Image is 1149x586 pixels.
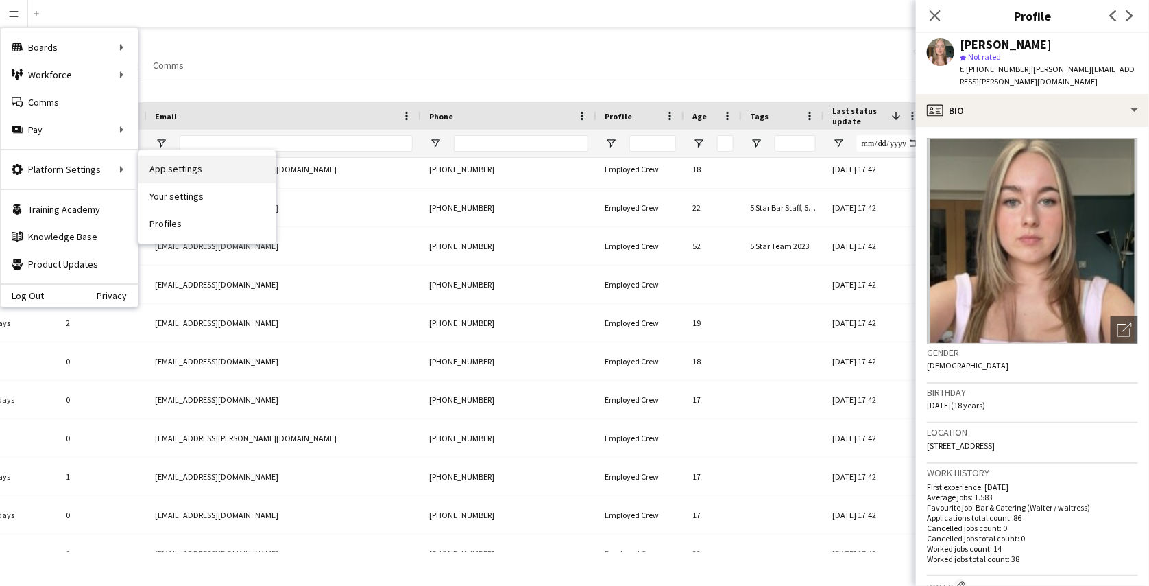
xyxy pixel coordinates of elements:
div: 17 [684,496,742,534]
input: Email Filter Input [180,135,413,152]
a: Knowledge Base [1,223,138,250]
h3: Location [927,426,1138,438]
input: Last status update Filter Input [857,135,919,152]
div: [PHONE_NUMBER] [421,189,596,226]
div: 0 [58,381,147,419]
span: Email [155,111,177,121]
div: [PHONE_NUMBER] [421,419,596,457]
div: [PHONE_NUMBER] [421,381,596,419]
div: 52 [684,227,742,265]
div: Employed Crew [596,496,684,534]
span: Not rated [968,51,1001,62]
span: t. [PHONE_NUMBER] [960,64,1031,74]
p: Cancelled jobs count: 0 [927,523,1138,533]
div: Employed Crew [596,150,684,188]
div: 0 [58,496,147,534]
div: 18 [684,342,742,380]
div: [PHONE_NUMBER] [421,458,596,495]
div: Pay [1,116,138,143]
a: Product Updates [1,250,138,278]
span: [DEMOGRAPHIC_DATA] [927,360,1008,371]
div: Employed Crew [596,535,684,572]
div: [DATE] 17:42 [824,381,927,419]
span: Comms [153,59,184,71]
div: Open photos pop-in [1111,316,1138,344]
div: Employed Crew [596,458,684,495]
input: Phone Filter Input [454,135,588,152]
div: 22 [684,189,742,226]
p: Worked jobs total count: 38 [927,554,1138,564]
span: [STREET_ADDRESS] [927,441,995,451]
div: 19 [684,304,742,342]
div: Employed Crew [596,227,684,265]
span: Profile [605,111,632,121]
div: Boards [1,34,138,61]
button: Open Filter Menu [750,137,762,150]
span: Phone [429,111,453,121]
div: 17 [684,458,742,495]
p: Applications total count: 86 [927,513,1138,523]
div: Employed Crew [596,381,684,419]
div: [PHONE_NUMBER] [421,535,596,572]
div: 5 Star Team 2023 [742,227,824,265]
a: Your settings [138,183,276,211]
div: [DATE] 17:42 [824,189,927,226]
span: Tags [750,111,769,121]
h3: Gender [927,347,1138,359]
div: [EMAIL_ADDRESS][DOMAIN_NAME] [147,189,421,226]
input: Age Filter Input [717,135,734,152]
div: [DATE] 17:42 [824,266,927,303]
div: [PERSON_NAME] [960,38,1052,51]
input: Tags Filter Input [775,135,816,152]
div: Employed Crew [596,189,684,226]
a: Comms [1,89,138,116]
a: Privacy [97,290,138,301]
div: Workforce [1,61,138,89]
div: Employed Crew [596,266,684,303]
div: Employed Crew [596,342,684,380]
p: Cancelled jobs total count: 0 [927,533,1138,543]
div: [DATE] 17:42 [824,458,927,495]
div: 18 [684,150,742,188]
a: Comms [147,56,189,74]
button: Open Filter Menu [832,137,845,150]
h3: Profile [916,7,1149,25]
h3: Birthday [927,386,1138,399]
div: Platform Settings [1,156,138,183]
img: Crew avatar or photo [927,138,1138,344]
div: Bio [916,94,1149,127]
span: Last status update [832,106,886,126]
a: Profiles [138,211,276,238]
span: Age [692,111,707,121]
div: [PHONE_NUMBER] [421,266,596,303]
a: Training Academy [1,196,138,223]
div: [PHONE_NUMBER] [421,304,596,342]
div: [PHONE_NUMBER] [421,227,596,265]
div: 0 [58,342,147,380]
input: Profile Filter Input [629,135,676,152]
div: Employed Crew [596,419,684,457]
button: Open Filter Menu [155,137,167,150]
h3: Work history [927,467,1138,479]
div: Employed Crew [596,304,684,342]
a: Log Out [1,290,44,301]
button: Open Filter Menu [605,137,617,150]
div: [PERSON_NAME][EMAIL_ADDRESS][DOMAIN_NAME] [147,150,421,188]
div: [DATE] 17:42 [824,227,927,265]
div: 17 [684,381,742,419]
button: Open Filter Menu [429,137,442,150]
div: 2 [58,304,147,342]
div: [PHONE_NUMBER] [421,496,596,534]
div: [PHONE_NUMBER] [421,342,596,380]
div: 0 [58,419,147,457]
p: Average jobs: 1.583 [927,492,1138,502]
span: [DATE] (18 years) [927,400,985,410]
p: First experience: [DATE] [927,482,1138,492]
div: [EMAIL_ADDRESS][DOMAIN_NAME] [147,266,421,303]
div: [PHONE_NUMBER] [421,150,596,188]
div: [DATE] 17:42 [824,496,927,534]
div: [EMAIL_ADDRESS][DOMAIN_NAME] [147,304,421,342]
div: [DATE] 17:42 [824,304,927,342]
div: [EMAIL_ADDRESS][PERSON_NAME][DOMAIN_NAME] [147,419,421,457]
div: 0 [58,535,147,572]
